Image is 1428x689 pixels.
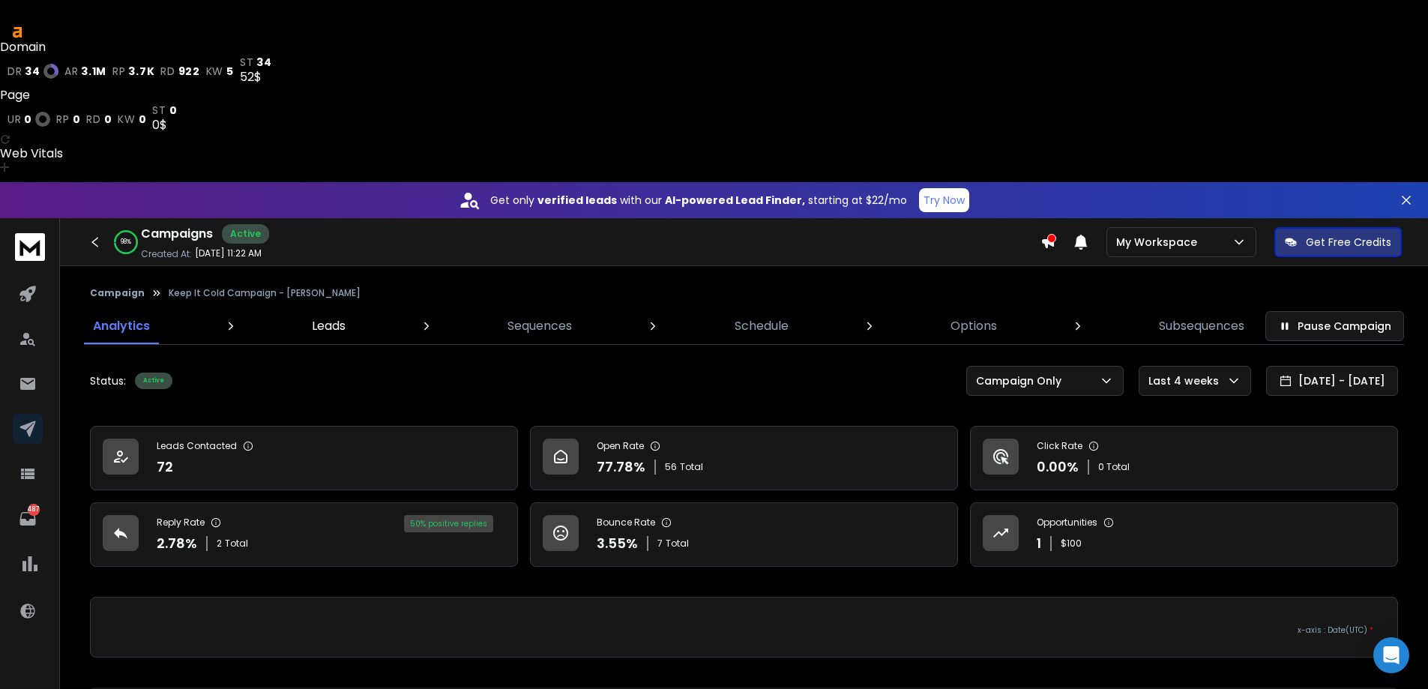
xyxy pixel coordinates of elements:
[1159,317,1244,335] p: Subsequences
[951,317,997,335] p: Options
[118,113,135,125] span: kw
[169,104,178,116] span: 0
[206,65,234,77] a: kw5
[303,308,355,344] a: Leads
[665,461,677,473] span: 56
[665,193,805,208] strong: AI-powered Lead Finder,
[169,287,361,299] p: Keep It Cold Campaign - [PERSON_NAME]
[28,504,40,516] p: 487
[90,287,145,299] button: Campaign
[1306,235,1391,250] p: Get Free Credits
[104,113,112,125] span: 0
[112,65,154,77] a: rp3.7K
[115,625,1373,636] p: x-axis : Date(UTC)
[970,426,1398,490] a: Click Rate0.00%0 Total
[141,248,192,260] p: Created At:
[225,538,248,550] span: Total
[160,65,175,77] span: rd
[217,538,222,550] span: 2
[139,113,147,125] span: 0
[90,426,518,490] a: Leads Contacted72
[24,113,32,125] span: 0
[178,65,200,77] span: 922
[1037,457,1079,478] p: 0.00 %
[498,308,581,344] a: Sequences
[64,65,78,77] span: ar
[160,65,200,77] a: rd922
[1061,538,1082,550] p: $ 100
[39,39,106,51] div: Domain: [URL]
[81,65,106,77] span: 3.1M
[13,504,43,534] a: 487
[57,88,134,98] div: Domain Overview
[226,65,234,77] span: 5
[64,65,106,77] a: ar3.1M
[942,308,1006,344] a: Options
[24,24,36,36] img: logo_orange.svg
[240,56,272,68] a: st34
[112,65,125,77] span: rp
[157,533,197,554] p: 2.78 %
[93,317,150,335] p: Analytics
[206,65,223,77] span: kw
[25,65,40,77] span: 34
[86,113,100,125] span: rd
[86,113,112,125] a: rd0
[240,56,253,68] span: st
[149,87,161,99] img: tab_keywords_by_traffic_grey.svg
[735,317,789,335] p: Schedule
[1265,311,1404,341] button: Pause Campaign
[657,538,663,550] span: 7
[152,116,177,134] div: 0$
[256,56,271,68] span: 34
[7,112,50,127] a: ur0
[726,308,798,344] a: Schedule
[597,517,655,529] p: Bounce Rate
[157,517,205,529] p: Reply Rate
[1116,235,1203,250] p: My Workspace
[152,104,166,116] span: st
[1148,373,1225,388] p: Last 4 weeks
[152,104,177,116] a: st0
[1037,533,1041,554] p: 1
[222,224,269,244] div: Active
[15,233,45,261] img: logo
[976,373,1067,388] p: Campaign Only
[42,24,73,36] div: v 4.0.24
[597,533,638,554] p: 3.55 %
[40,87,52,99] img: tab_domain_overview_orange.svg
[7,65,22,77] span: dr
[680,461,703,473] span: Total
[56,113,80,125] a: rp0
[1373,637,1409,673] div: Open Intercom Messenger
[404,515,493,532] div: 50 % positive replies
[537,193,617,208] strong: verified leads
[166,88,253,98] div: Keywords by Traffic
[195,247,262,259] p: [DATE] 11:22 AM
[157,440,237,452] p: Leads Contacted
[7,64,58,79] a: dr34
[56,113,69,125] span: rp
[240,68,272,86] div: 52$
[970,502,1398,567] a: Opportunities1$100
[530,502,958,567] a: Bounce Rate3.55%7Total
[597,440,644,452] p: Open Rate
[1150,308,1253,344] a: Subsequences
[490,193,907,208] p: Get only with our starting at $22/mo
[135,373,172,389] div: Active
[924,193,965,208] p: Try Now
[597,457,645,478] p: 77.78 %
[24,39,36,51] img: website_grey.svg
[530,426,958,490] a: Open Rate77.78%56Total
[1274,227,1402,257] button: Get Free Credits
[73,113,81,125] span: 0
[121,238,131,247] p: 98 %
[1098,461,1130,473] p: 0 Total
[919,188,969,212] button: Try Now
[312,317,346,335] p: Leads
[90,502,518,567] a: Reply Rate2.78%2Total50% positive replies
[84,308,159,344] a: Analytics
[7,113,21,125] span: ur
[128,65,154,77] span: 3.7K
[1037,440,1082,452] p: Click Rate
